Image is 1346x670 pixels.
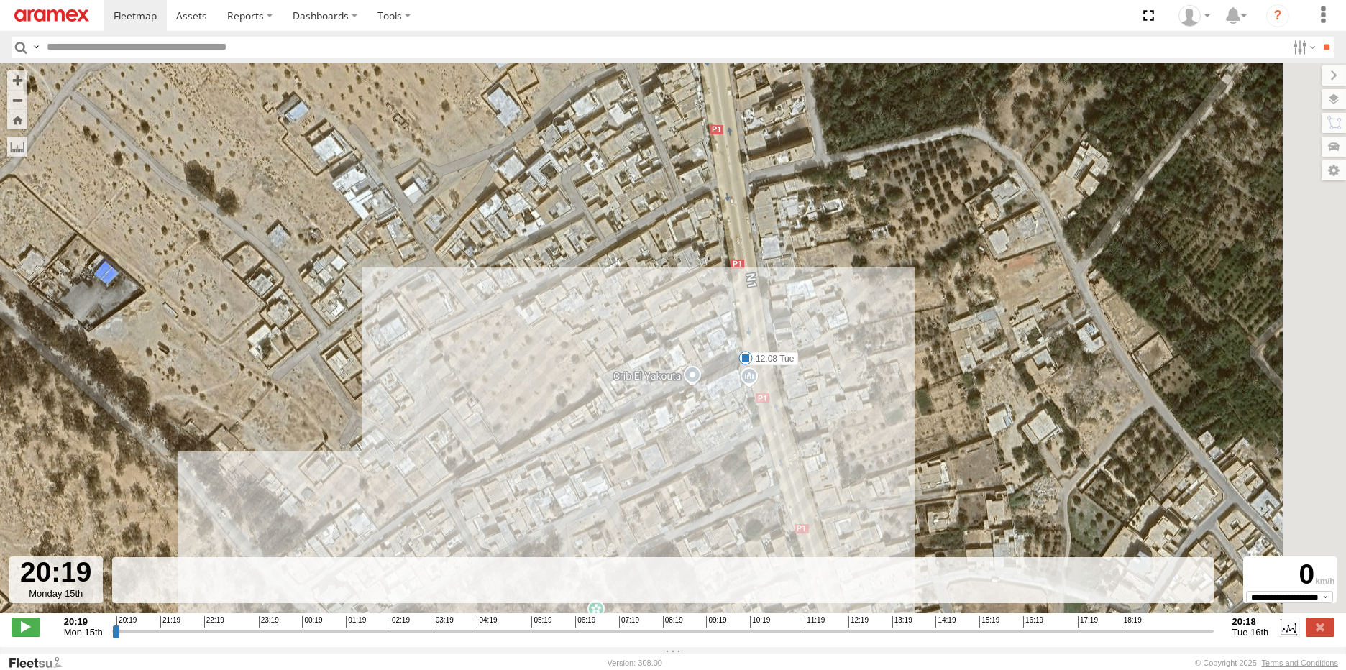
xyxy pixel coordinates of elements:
[1078,616,1098,628] span: 17:19
[116,616,137,628] span: 20:19
[531,616,551,628] span: 05:19
[608,658,662,667] div: Version: 308.00
[204,616,224,628] span: 22:19
[434,616,454,628] span: 03:19
[7,110,27,129] button: Zoom Home
[1306,618,1334,636] label: Close
[1262,658,1338,667] a: Terms and Conditions
[935,616,956,628] span: 14:19
[30,37,42,58] label: Search Query
[346,616,366,628] span: 01:19
[7,90,27,110] button: Zoom out
[1322,160,1346,180] label: Map Settings
[979,616,999,628] span: 15:19
[575,616,595,628] span: 06:19
[390,616,410,628] span: 02:19
[7,70,27,90] button: Zoom in
[805,616,825,628] span: 11:19
[1232,616,1269,627] strong: 20:18
[1232,627,1269,638] span: Tue 16th Sep 2025
[750,616,770,628] span: 10:19
[8,656,74,670] a: Visit our Website
[1266,4,1289,27] i: ?
[259,616,279,628] span: 23:19
[892,616,912,628] span: 13:19
[1245,559,1334,591] div: 0
[160,616,180,628] span: 21:19
[746,352,798,365] label: 12:08 Tue
[1173,5,1215,27] div: Walid Bakkar
[64,616,103,627] strong: 20:19
[1287,37,1318,58] label: Search Filter Options
[1122,616,1142,628] span: 18:19
[12,618,40,636] label: Play/Stop
[302,616,322,628] span: 00:19
[663,616,683,628] span: 08:19
[14,9,89,22] img: aramex-logo.svg
[1023,616,1043,628] span: 16:19
[706,616,726,628] span: 09:19
[619,616,639,628] span: 07:19
[7,137,27,157] label: Measure
[64,627,103,638] span: Mon 15th Sep 2025
[1195,658,1338,667] div: © Copyright 2025 -
[848,616,869,628] span: 12:19
[477,616,497,628] span: 04:19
